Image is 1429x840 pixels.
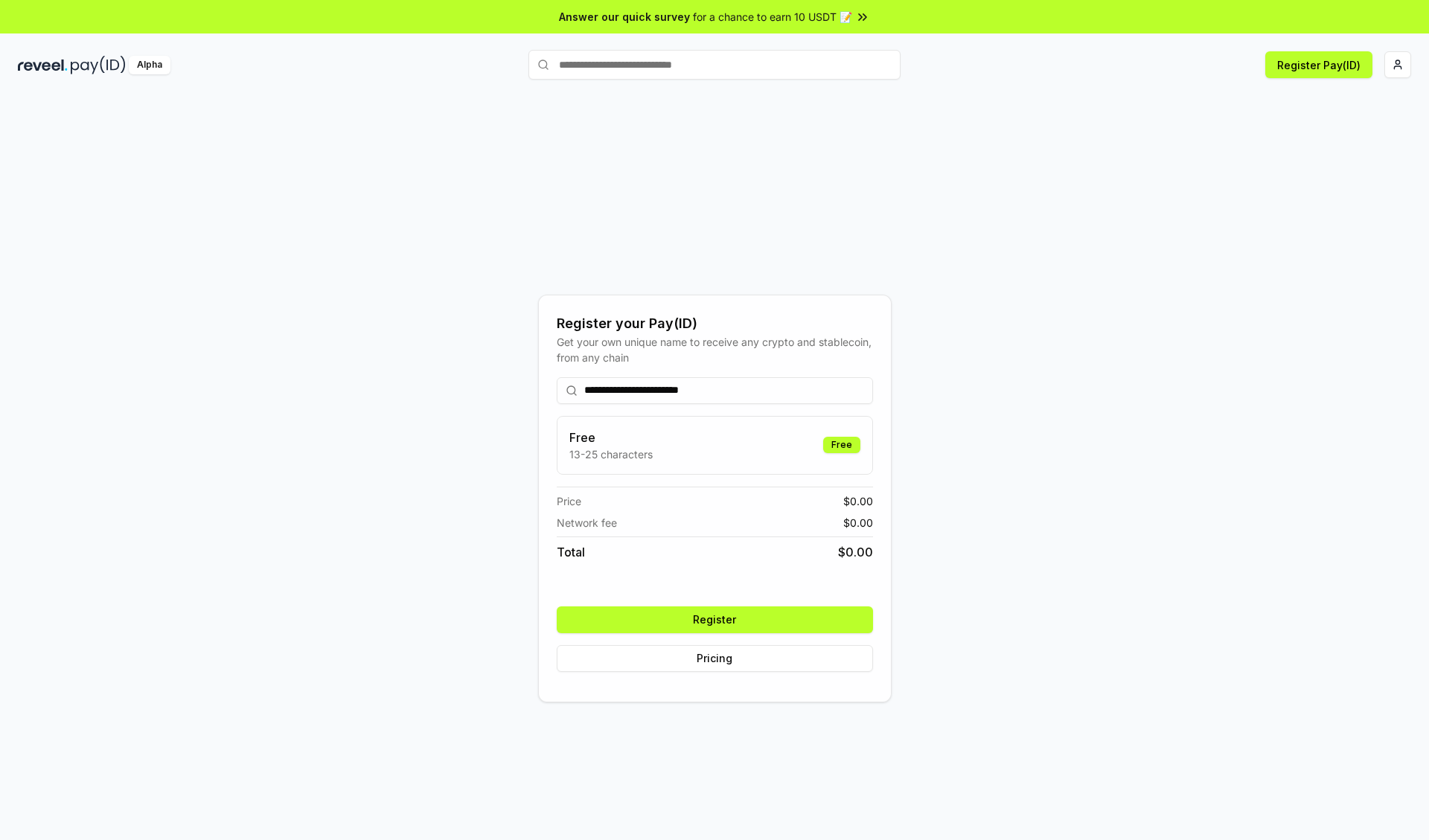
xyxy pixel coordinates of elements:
[838,543,873,561] span: $ 0.00
[129,56,170,74] div: Alpha
[557,493,581,509] span: Price
[557,334,873,365] div: Get your own unique name to receive any crypto and stablecoin, from any chain
[693,9,852,25] span: for a chance to earn 10 USDT 📝
[557,606,873,633] button: Register
[557,313,873,334] div: Register your Pay(ID)
[18,56,68,74] img: reveel_dark
[843,493,873,509] span: $ 0.00
[71,56,126,74] img: pay_id
[823,437,860,453] div: Free
[843,515,873,530] span: $ 0.00
[559,9,690,25] span: Answer our quick survey
[569,429,653,446] h3: Free
[557,645,873,672] button: Pricing
[1265,51,1372,78] button: Register Pay(ID)
[569,446,653,462] p: 13-25 characters
[557,515,617,530] span: Network fee
[557,543,585,561] span: Total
